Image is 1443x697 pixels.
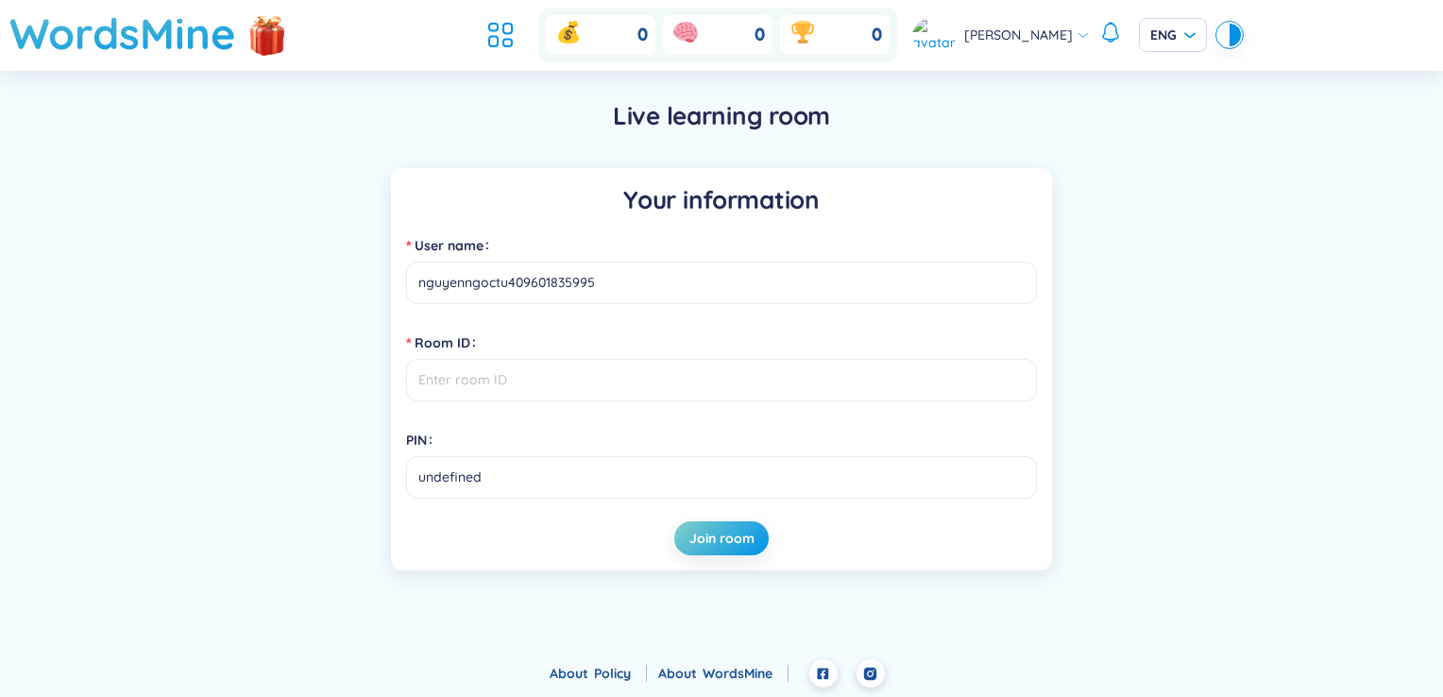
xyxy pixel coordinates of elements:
a: WordsMine [703,665,789,682]
h5: Your information [406,183,1037,217]
div: About [658,663,789,684]
button: Join room [674,521,769,555]
span: Join room [689,529,755,548]
div: About [550,663,647,684]
span: [PERSON_NAME] [964,25,1073,45]
span: ENG [1150,25,1196,44]
img: avatar [912,17,959,53]
h5: Live learning room [613,99,830,133]
a: Policy [594,665,647,682]
label: PIN [406,425,440,455]
span: 0 [755,24,765,47]
a: avatar [912,11,964,59]
label: Room ID [406,328,484,358]
span: 0 [637,24,648,47]
span: 0 [872,24,882,47]
input: PIN [406,456,1037,499]
img: flashSalesIcon.a7f4f837.png [248,6,286,62]
label: User name [406,230,497,261]
input: User name [406,262,1037,304]
input: Room ID [406,359,1037,401]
